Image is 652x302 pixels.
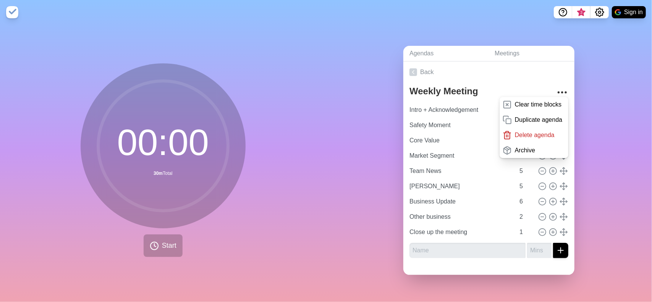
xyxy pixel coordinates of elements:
a: Back [403,61,574,83]
img: google logo [615,9,621,15]
input: Name [406,148,515,163]
input: Mins [516,179,535,194]
button: Settings [591,6,609,18]
p: Duplicate agenda [515,115,563,124]
input: Mins [516,209,535,224]
input: Mins [516,194,535,209]
a: Meetings [489,46,574,61]
input: Name [406,118,515,133]
p: Archive [515,146,535,155]
img: timeblocks logo [6,6,18,18]
input: Name [406,133,515,148]
input: Name [406,102,515,118]
a: Agendas [403,46,489,61]
button: Sign in [612,6,646,18]
button: More [555,85,570,100]
input: Mins [527,243,552,258]
button: What’s new [572,6,591,18]
input: Name [406,224,515,240]
p: Clear time blocks [515,100,562,109]
button: Start [144,234,183,257]
button: Help [554,6,572,18]
input: Name [406,179,515,194]
p: Delete agenda [515,131,555,140]
input: Mins [516,163,535,179]
input: Name [406,209,515,224]
input: Name [406,163,515,179]
input: Mins [516,224,535,240]
span: 3 [578,10,584,16]
span: Start [162,241,176,251]
input: Name [409,243,526,258]
input: Name [406,194,515,209]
